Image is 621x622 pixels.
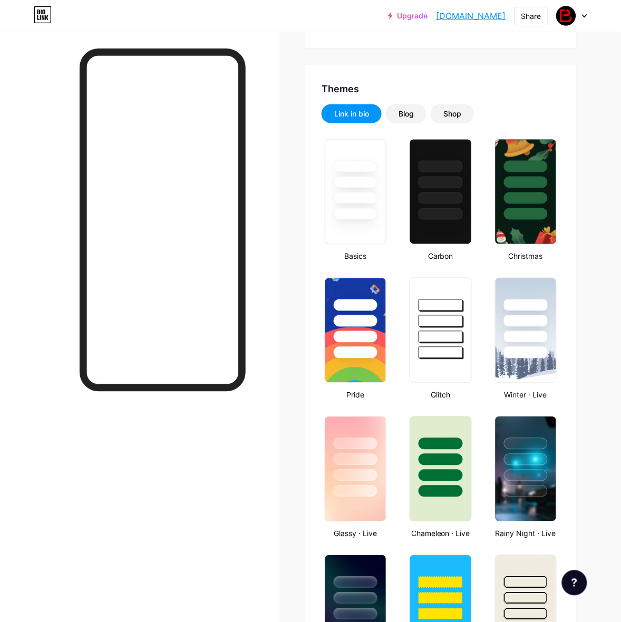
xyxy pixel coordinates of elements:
img: laundrybasketso [556,6,576,26]
div: Share [521,11,541,22]
div: Basics [322,251,390,262]
div: Themes [322,82,560,96]
div: Glassy · Live [322,528,390,539]
div: Carbon [406,251,474,262]
div: Blog [399,109,414,119]
div: Chameleon · Live [406,528,474,539]
a: Upgrade [388,12,428,20]
div: Christmas [492,251,560,262]
div: Winter · Live [492,390,560,401]
div: Glitch [406,390,474,401]
a: [DOMAIN_NAME] [436,9,506,22]
div: Link in bio [334,109,369,119]
div: Shop [443,109,461,119]
div: Rainy Night · Live [492,528,560,539]
div: Pride [322,390,390,401]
